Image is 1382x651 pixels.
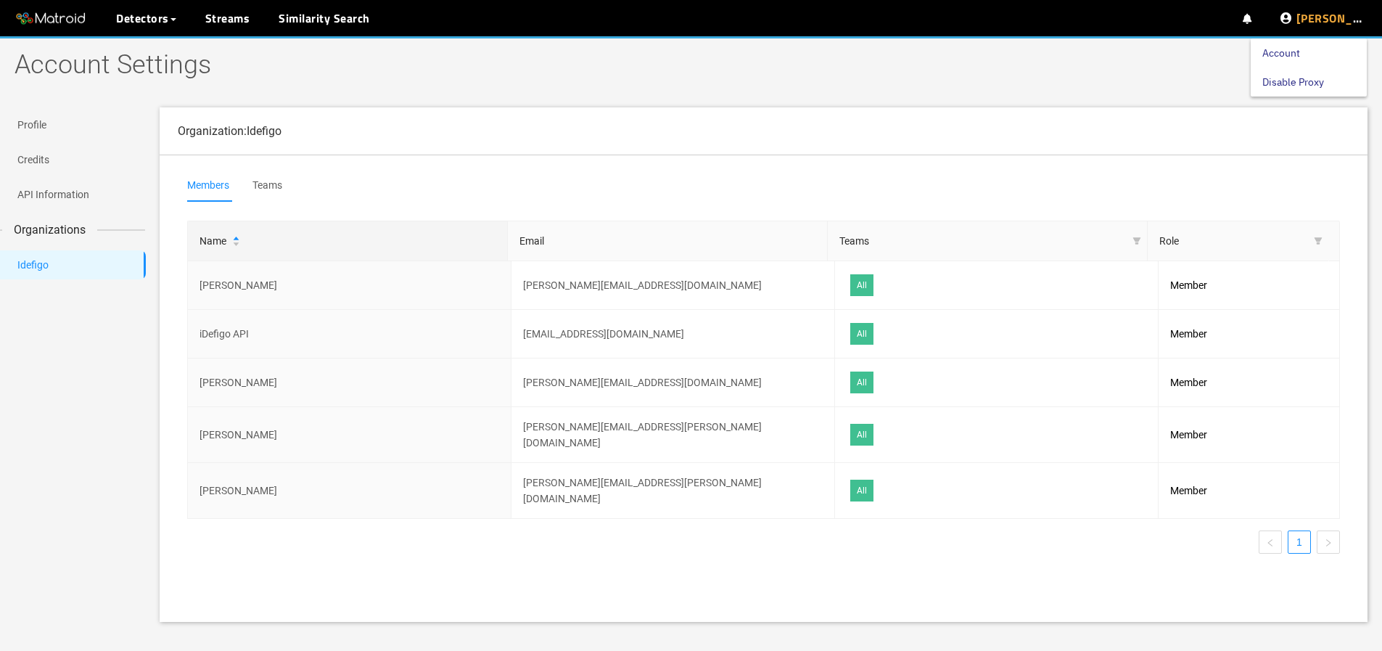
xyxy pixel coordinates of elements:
[508,221,828,261] th: Email
[200,233,226,249] span: Name
[511,407,835,463] td: [PERSON_NAME][EMAIL_ADDRESS][PERSON_NAME][DOMAIN_NAME]
[1324,539,1333,547] span: right
[850,323,873,345] span: All
[279,9,370,27] a: Similarity Search
[188,463,511,519] td: [PERSON_NAME]
[187,177,229,193] div: Members
[232,240,240,248] span: caret-down
[1170,483,1328,499] p: Member
[1317,531,1340,554] button: right
[232,234,240,242] span: caret-up
[17,119,46,131] a: Profile
[850,424,873,446] span: All
[1170,374,1328,390] p: Member
[17,154,49,165] a: Credits
[1259,531,1282,554] button: left
[178,122,1349,140] p: Organization: Idefigo
[1288,531,1311,554] li: 1
[15,8,87,30] img: Matroid logo
[1170,427,1328,443] p: Member
[850,480,873,501] span: All
[1170,326,1328,342] p: Member
[1132,237,1141,245] span: filter
[1259,531,1282,554] li: Previous Page
[188,407,511,463] td: [PERSON_NAME]
[850,274,873,296] span: All
[1308,221,1328,261] span: filter
[1317,531,1340,554] li: Next Page
[17,189,89,200] a: API Information
[511,359,835,407] td: [PERSON_NAME][EMAIL_ADDRESS][DOMAIN_NAME]
[1127,221,1147,261] span: filter
[511,463,835,519] td: [PERSON_NAME][EMAIL_ADDRESS][PERSON_NAME][DOMAIN_NAME]
[828,221,1147,261] span: Teams
[511,261,835,310] td: [PERSON_NAME][EMAIL_ADDRESS][DOMAIN_NAME]
[1262,38,1300,67] a: Account
[2,221,97,239] span: Organizations
[1288,531,1310,553] a: 1
[188,359,511,407] td: [PERSON_NAME]
[205,9,250,27] a: Streams
[1314,237,1323,245] span: filter
[188,310,511,359] td: iDefigo API
[511,310,835,359] td: [EMAIL_ADDRESS][DOMAIN_NAME]
[252,177,282,193] div: Teams
[17,259,49,271] a: Idefigo
[850,372,873,393] span: All
[1148,221,1328,261] span: Role
[1266,539,1275,547] span: left
[1262,67,1324,97] a: Disable Proxy
[116,9,169,27] span: Detectors
[1170,277,1328,293] p: Member
[188,261,511,310] td: [PERSON_NAME]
